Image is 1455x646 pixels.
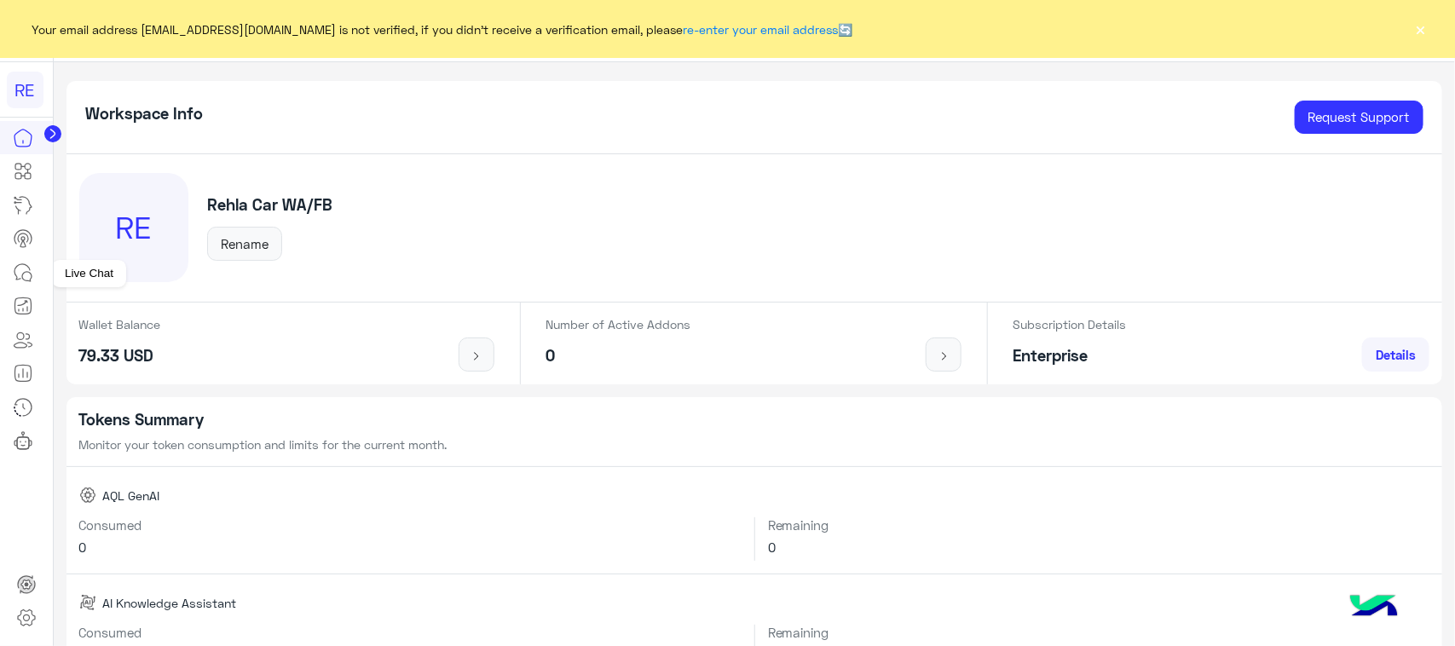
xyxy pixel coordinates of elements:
[207,195,332,215] h5: Rehla Car WA/FB
[79,625,742,640] h6: Consumed
[79,517,742,533] h6: Consumed
[933,349,955,363] img: icon
[1013,315,1127,333] p: Subscription Details
[207,227,282,261] button: Rename
[79,435,1430,453] p: Monitor your token consumption and limits for the current month.
[1295,101,1423,135] a: Request Support
[52,260,126,287] div: Live Chat
[79,539,742,555] h6: 0
[1344,578,1404,637] img: hulul-logo.png
[79,346,161,366] h5: 79.33 USD
[79,173,188,282] div: RE
[102,487,159,505] span: AQL GenAI
[546,315,691,333] p: Number of Active Addons
[102,594,236,612] span: AI Knowledge Assistant
[768,517,1429,533] h6: Remaining
[768,625,1429,640] h6: Remaining
[79,410,1430,430] h5: Tokens Summary
[7,72,43,108] div: RE
[1412,20,1429,37] button: ×
[1376,347,1416,362] span: Details
[684,22,839,37] a: re-enter your email address
[79,487,96,504] img: AQL GenAI
[546,346,691,366] h5: 0
[85,104,203,124] h5: Workspace Info
[32,20,853,38] span: Your email address [EMAIL_ADDRESS][DOMAIN_NAME] is not verified, if you didn't receive a verifica...
[1362,337,1429,372] a: Details
[79,594,96,611] img: AI Knowledge Assistant
[768,539,1429,555] h6: 0
[1013,346,1127,366] h5: Enterprise
[466,349,488,363] img: icon
[79,315,161,333] p: Wallet Balance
